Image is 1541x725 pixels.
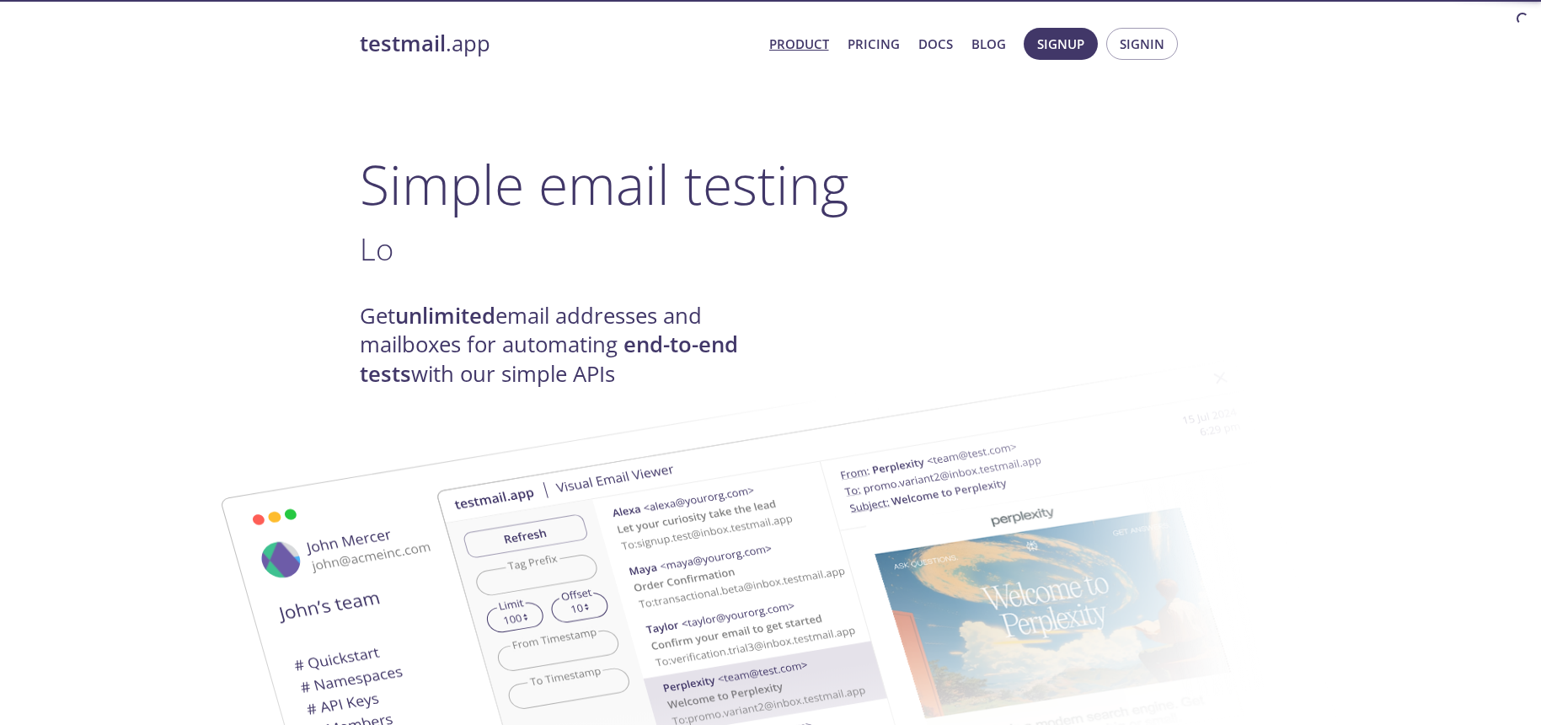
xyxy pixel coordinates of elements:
[360,152,1182,217] h1: Simple email testing
[918,33,953,55] a: Docs
[971,33,1006,55] a: Blog
[360,29,446,58] strong: testmail
[1106,28,1178,60] button: Signin
[360,302,771,389] h4: Get email addresses and mailboxes for automating with our simple APIs
[848,33,900,55] a: Pricing
[360,228,393,270] span: Lo
[395,301,495,330] strong: unlimited
[360,30,756,58] a: testmail.app
[1037,33,1084,55] span: Signup
[769,33,829,55] a: Product
[360,330,738,388] strong: end-to-end tests
[1024,28,1098,60] button: Signup
[1120,33,1164,55] span: Signin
